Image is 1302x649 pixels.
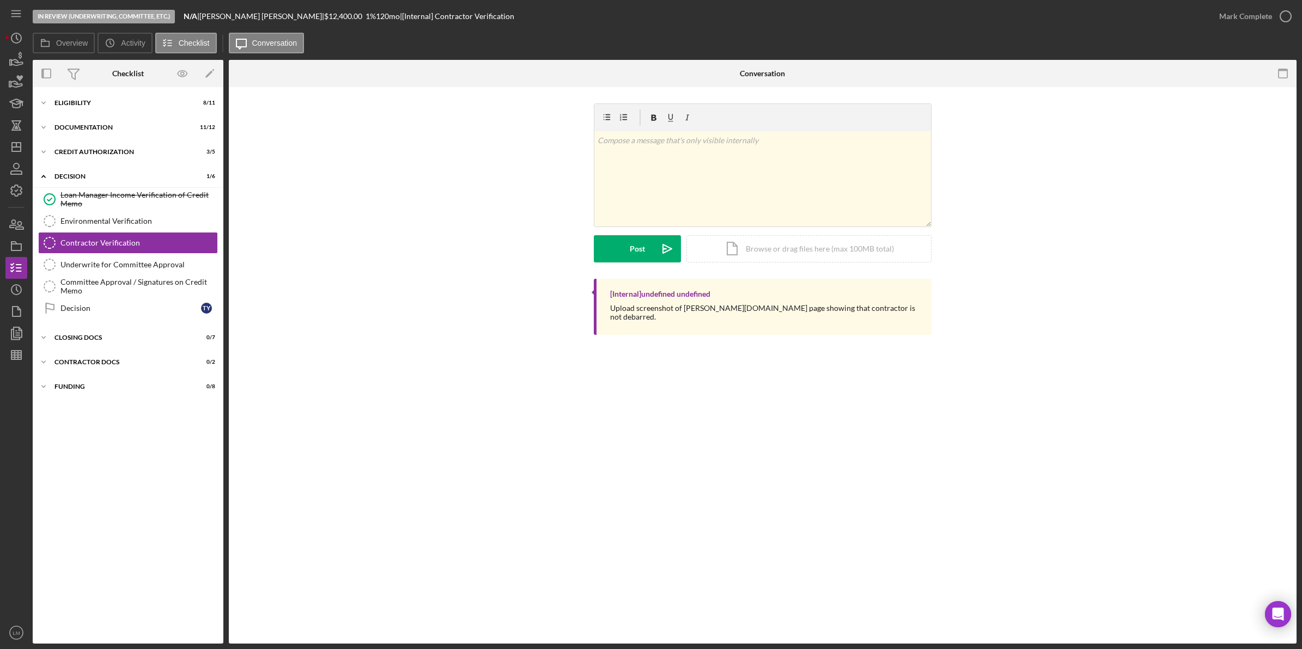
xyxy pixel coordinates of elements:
button: Activity [98,33,152,53]
div: Mark Complete [1219,5,1272,27]
div: Decision [60,304,201,313]
div: In Review (Underwriting, Committee, Etc.) [33,10,175,23]
div: Environmental Verification [60,217,217,225]
a: Loan Manager Income Verification of Credit Memo [38,188,218,210]
div: Conversation [740,69,785,78]
div: Loan Manager Income Verification of Credit Memo [60,191,217,208]
div: Documentation [54,124,188,131]
div: 1 / 6 [196,173,215,180]
div: T Y [201,303,212,314]
label: Checklist [179,39,210,47]
div: [Internal] undefined undefined [610,290,710,298]
button: Mark Complete [1208,5,1297,27]
a: Environmental Verification [38,210,218,232]
div: 8 / 11 [196,100,215,106]
div: 3 / 5 [196,149,215,155]
b: N/A [184,11,197,21]
a: DecisionTY [38,297,218,319]
label: Conversation [252,39,297,47]
text: LM [13,630,20,636]
div: CLOSING DOCS [54,334,188,341]
button: Checklist [155,33,217,53]
div: 0 / 7 [196,334,215,341]
button: Conversation [229,33,305,53]
div: | [Internal] Contractor Verification [400,12,514,21]
button: LM [5,622,27,644]
div: $12,400.00 [324,12,366,21]
div: 1 % [366,12,376,21]
div: Contractor Verification [60,238,217,247]
a: Underwrite for Committee Approval [38,254,218,275]
div: Upload screenshot of [PERSON_NAME][DOMAIN_NAME] page showing that contractor is not debarred. [610,304,921,321]
button: Overview [33,33,95,53]
div: Post [630,235,645,262]
div: Open Intercom Messenger [1265,601,1291,627]
label: Activity [121,39,145,47]
div: Funding [54,383,188,390]
div: 11 / 12 [196,124,215,131]
div: Underwrite for Committee Approval [60,260,217,269]
label: Overview [56,39,88,47]
button: Post [594,235,681,262]
div: Eligibility [54,100,188,106]
div: 0 / 8 [196,383,215,390]
div: | [184,12,199,21]
div: [PERSON_NAME] [PERSON_NAME] | [199,12,324,21]
div: Decision [54,173,188,180]
div: Committee Approval / Signatures on Credit Memo [60,278,217,295]
div: 120 mo [376,12,400,21]
a: Contractor Verification [38,232,218,254]
div: CREDIT AUTHORIZATION [54,149,188,155]
div: Checklist [112,69,144,78]
div: 0 / 2 [196,359,215,365]
div: Contractor Docs [54,359,188,365]
a: Committee Approval / Signatures on Credit Memo [38,275,218,297]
